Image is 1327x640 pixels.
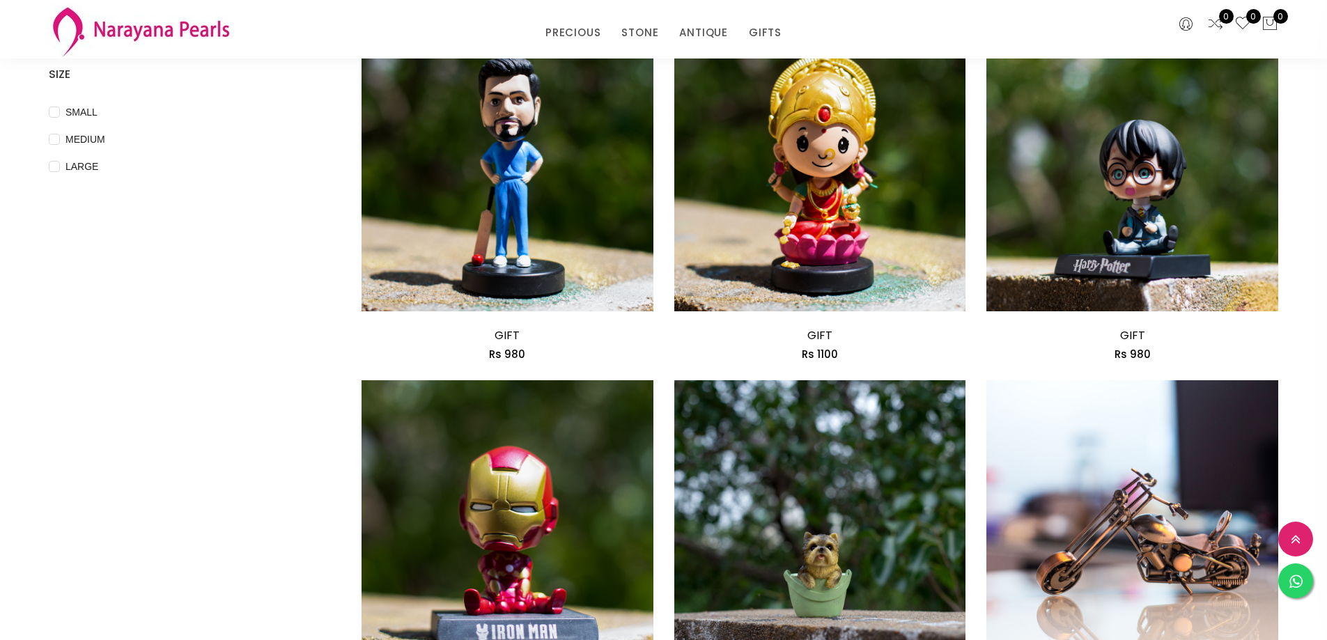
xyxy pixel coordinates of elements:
[621,22,658,43] a: STONE
[1115,347,1151,361] span: Rs 980
[679,22,728,43] a: ANTIQUE
[489,347,525,361] span: Rs 980
[545,22,600,43] a: PRECIOUS
[749,22,782,43] a: GIFTS
[495,327,520,343] a: GIFT
[1219,9,1234,24] span: 0
[1246,9,1261,24] span: 0
[802,347,838,361] span: Rs 1100
[1120,327,1145,343] a: GIFT
[60,159,104,174] span: LARGE
[1273,9,1288,24] span: 0
[60,132,111,147] span: MEDIUM
[807,327,832,343] a: GIFT
[49,66,320,83] h4: SIZE
[1207,15,1224,33] a: 0
[60,104,103,120] span: SMALL
[1234,15,1251,33] a: 0
[1262,15,1278,33] button: 0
